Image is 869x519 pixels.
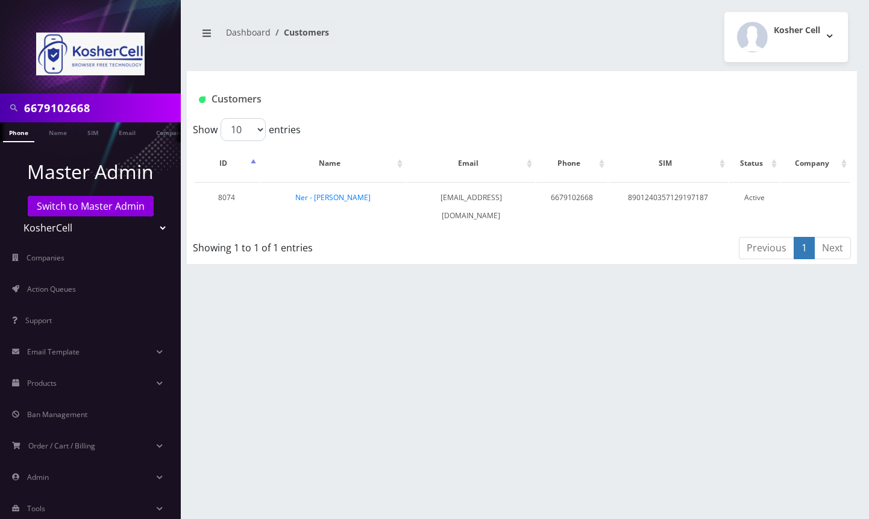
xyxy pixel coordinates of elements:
[536,146,607,181] th: Phone: activate to sort column ascending
[27,347,80,357] span: Email Template
[729,146,779,181] th: Status: activate to sort column ascending
[43,122,73,141] a: Name
[794,237,815,259] a: 1
[27,253,64,263] span: Companies
[3,122,34,142] a: Phone
[774,25,820,36] h2: Kosher Cell
[81,122,104,141] a: SIM
[196,20,513,54] nav: breadcrumb
[27,378,57,388] span: Products
[609,146,729,181] th: SIM: activate to sort column ascending
[150,122,190,141] a: Company
[814,237,851,259] a: Next
[199,93,734,105] h1: Customers
[739,237,794,259] a: Previous
[25,315,52,326] span: Support
[729,182,779,231] td: Active
[194,146,259,181] th: ID: activate to sort column descending
[536,182,607,231] td: 6679102668
[193,236,458,255] div: Showing 1 to 1 of 1 entries
[36,33,145,75] img: KosherCell
[193,118,301,141] label: Show entries
[28,196,154,216] a: Switch to Master Admin
[27,409,87,420] span: Ban Management
[27,503,45,514] span: Tools
[260,146,406,181] th: Name: activate to sort column ascending
[24,96,178,119] input: Search in Company
[407,146,535,181] th: Email: activate to sort column ascending
[781,146,850,181] th: Company: activate to sort column ascending
[609,182,729,231] td: 8901240357129197187
[28,441,95,451] span: Order / Cart / Billing
[295,192,371,203] a: Ner - [PERSON_NAME]
[226,27,271,38] a: Dashboard
[407,182,535,231] td: [EMAIL_ADDRESS][DOMAIN_NAME]
[221,118,266,141] select: Showentries
[113,122,142,141] a: Email
[194,182,259,231] td: 8074
[27,284,76,294] span: Action Queues
[724,12,848,62] button: Kosher Cell
[271,26,329,39] li: Customers
[27,472,49,482] span: Admin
